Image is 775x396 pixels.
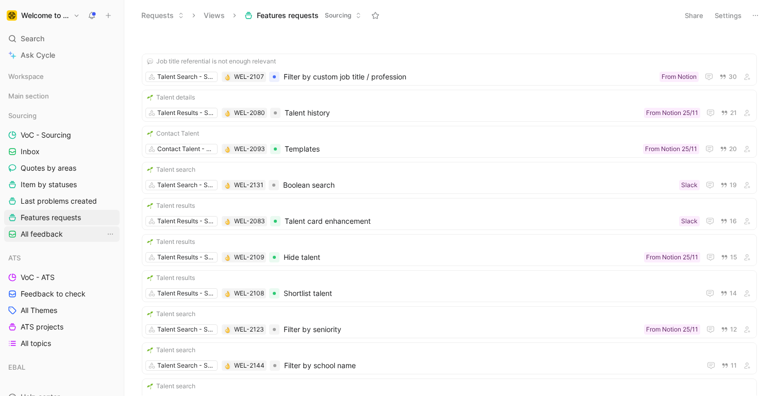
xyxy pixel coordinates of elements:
[224,181,231,189] button: 👌
[147,58,153,64] img: 💬
[4,359,120,378] div: EBAL
[4,319,120,335] a: ATS projects
[4,8,83,23] button: Welcome to the JungleWelcome to the Jungle
[224,110,230,117] img: 👌
[234,360,265,371] div: WEL-2144
[284,251,640,263] span: Hide talent
[21,196,97,206] span: Last problems created
[21,289,86,299] span: Feedback to check
[145,201,196,211] button: 🌱Talent results
[646,252,698,262] div: From Notion 25/11
[224,218,231,225] div: 👌
[234,72,264,82] div: WEL-2107
[105,229,116,239] button: View actions
[224,109,231,117] button: 👌
[21,11,69,20] h1: Welcome to the Jungle
[4,286,120,302] a: Feedback to check
[4,160,120,176] a: Quotes by areas
[719,107,739,119] button: 21
[156,128,199,139] span: Contact Talent
[680,8,708,23] button: Share
[730,290,737,296] span: 14
[719,360,739,371] button: 11
[224,327,230,333] img: 👌
[710,8,746,23] button: Settings
[325,10,351,21] span: Sourcing
[662,72,697,82] div: From Notion
[21,305,57,316] span: All Themes
[257,10,319,21] span: Features requests
[145,92,196,103] button: 🌱Talent details
[21,163,76,173] span: Quotes by areas
[284,71,655,83] span: Filter by custom job title / profession
[234,288,264,299] div: WEL-2108
[145,381,197,391] button: 🌱Talent search
[156,309,195,319] span: Talent search
[8,362,25,372] span: EBAL
[729,74,737,80] span: 30
[145,273,196,283] button: 🌱Talent results
[157,360,215,371] div: Talent Search - Sourcing
[285,215,675,227] span: Talent card enhancement
[142,54,757,86] a: 💬Job title referential is not enough relevantTalent Search - Sourcing👌WEL-2107Filter by custom jo...
[681,216,698,226] div: Slack
[4,88,120,104] div: Main section
[157,252,215,262] div: Talent﻿ Results - Sourcing
[285,107,640,119] span: Talent history
[142,198,757,230] a: 🌱Talent resultsTalent Results - Sourcing👌WEL-2083Talent card enhancementSlack16
[718,288,739,299] button: 14
[157,72,215,82] div: Talent Search - Sourcing
[4,127,120,143] a: VoC - Sourcing
[145,237,196,247] button: 🌱Talent results
[681,180,698,190] div: Slack
[156,381,195,391] span: Talent search
[4,250,120,351] div: ATSVoC - ATSFeedback to checkAll ThemesATS projectsAll topics
[4,210,120,225] a: Features requests
[147,94,153,101] img: 🌱
[145,345,197,355] button: 🌱Talent search
[21,49,55,61] span: Ask Cycle
[21,272,55,283] span: VoC - ATS
[21,179,77,190] span: Item by statuses
[147,347,153,353] img: 🌱
[137,8,189,23] button: Requests
[147,239,153,245] img: 🌱
[21,229,63,239] span: All feedback
[224,146,230,153] img: 👌
[156,345,195,355] span: Talent search
[224,145,231,153] div: 👌
[4,250,120,266] div: ATS
[21,32,44,45] span: Search
[142,270,757,302] a: 🌱Talent resultsTalent Results - Sourcing👌WEL-2108Shortlist talent14
[224,362,231,369] button: 👌
[224,73,231,80] button: 👌
[224,290,231,297] div: 👌
[224,326,231,333] div: 👌
[4,69,120,84] div: Workspace
[157,288,215,299] div: Talent﻿ Results - Sourcing
[285,143,639,155] span: Templates
[157,324,215,335] div: Talent Search - Sourcing
[4,31,120,46] div: Search
[8,110,37,121] span: Sourcing
[4,336,120,351] a: All topics
[730,110,737,116] span: 21
[21,212,81,223] span: Features requests
[157,144,215,154] div: Contact Talent - Sourcing
[730,182,737,188] span: 19
[21,130,71,140] span: VoC - Sourcing
[8,253,21,263] span: ATS
[234,252,264,262] div: WEL-2109
[719,324,739,335] button: 12
[719,252,739,263] button: 15
[199,8,229,23] button: Views
[157,180,215,190] div: Talent Search - Sourcing
[8,71,44,81] span: Workspace
[7,10,17,21] img: Welcome to the Jungle
[718,216,739,227] button: 16
[147,383,153,389] img: 🌱
[224,254,231,261] button: 👌
[234,216,265,226] div: WEL-2083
